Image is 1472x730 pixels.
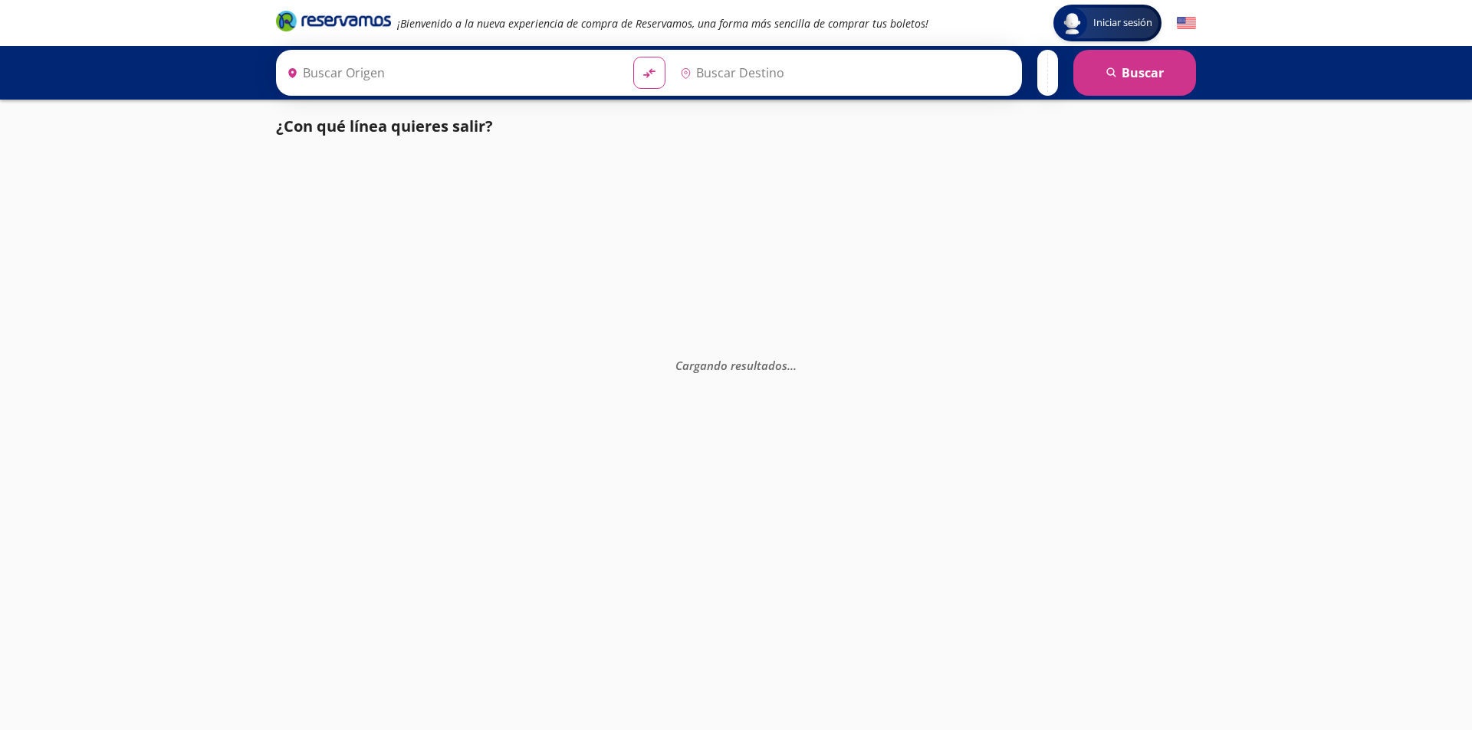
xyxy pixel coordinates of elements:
[281,54,621,92] input: Buscar Origen
[1073,50,1196,96] button: Buscar
[397,16,928,31] em: ¡Bienvenido a la nueva experiencia de compra de Reservamos, una forma más sencilla de comprar tus...
[793,357,797,372] span: .
[790,357,793,372] span: .
[1087,15,1158,31] span: Iniciar sesión
[675,357,797,372] em: Cargando resultados
[1177,14,1196,33] button: English
[674,54,1014,92] input: Buscar Destino
[276,9,391,37] a: Brand Logo
[787,357,790,372] span: .
[276,9,391,32] i: Brand Logo
[276,115,493,138] p: ¿Con qué línea quieres salir?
